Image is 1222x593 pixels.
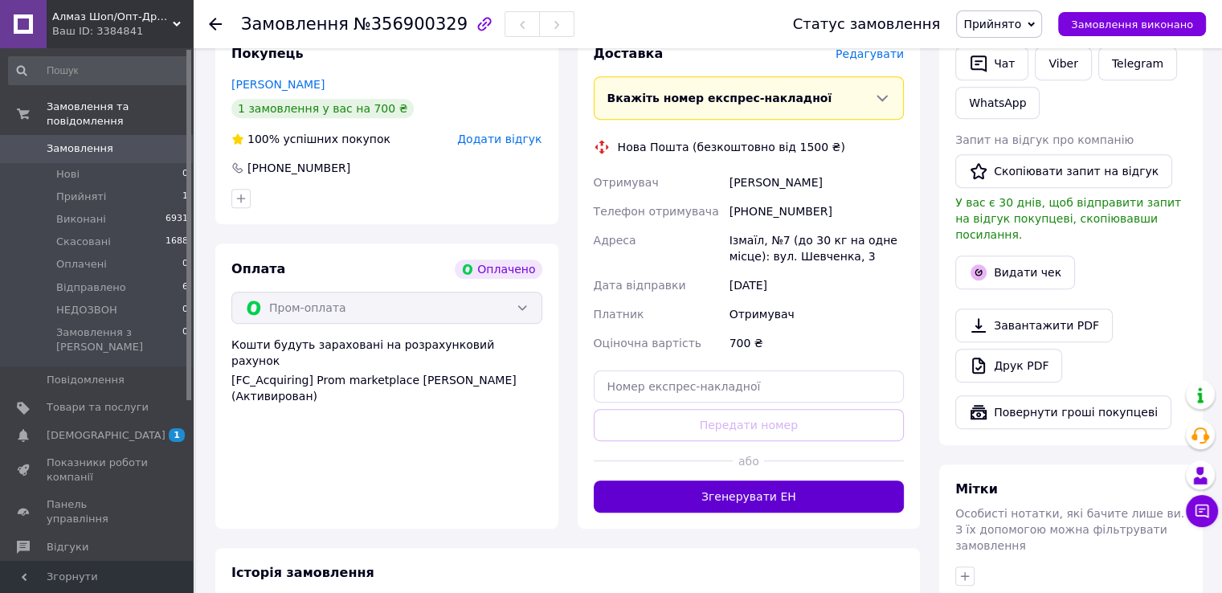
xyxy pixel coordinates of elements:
span: 1 [182,190,188,204]
span: Оціночна вартість [594,337,701,350]
span: Покупець [231,46,304,61]
span: Панель управління [47,497,149,526]
a: Друк PDF [955,349,1062,382]
input: Пошук [8,56,190,85]
span: Показники роботи компанії [47,456,149,485]
span: Доставка [594,46,664,61]
span: Телефон отримувача [594,205,719,218]
div: 1 замовлення у вас на 700 ₴ [231,99,414,118]
a: WhatsApp [955,87,1040,119]
span: Оплата [231,261,285,276]
div: Кошти будуть зараховані на розрахунковий рахунок [231,337,542,404]
span: Історія замовлення [231,565,374,580]
span: Мітки [955,481,998,497]
span: Особисті нотатки, які бачите лише ви. З їх допомогою можна фільтрувати замовлення [955,507,1184,552]
span: 1688 [166,235,188,249]
span: Прийнято [963,18,1021,31]
span: Повідомлення [47,373,125,387]
div: 700 ₴ [726,329,907,358]
span: №356900329 [354,14,468,34]
div: Нова Пошта (безкоштовно від 1500 ₴) [614,139,849,155]
a: [PERSON_NAME] [231,78,325,91]
div: Отримувач [726,300,907,329]
div: Ваш ID: 3384841 [52,24,193,39]
span: Вкажіть номер експрес-накладної [607,92,832,104]
span: Скасовані [56,235,111,249]
div: успішних покупок [231,131,390,147]
span: У вас є 30 днів, щоб відправити запит на відгук покупцеві, скопіювавши посилання. [955,196,1181,241]
input: Номер експрес-накладної [594,370,905,403]
span: Додати відгук [457,133,542,145]
span: 6 [182,280,188,295]
button: Згенерувати ЕН [594,481,905,513]
span: Дата відправки [594,279,686,292]
span: Оплачені [56,257,107,272]
span: 0 [182,303,188,317]
span: Виконані [56,212,106,227]
span: Адреса [594,234,636,247]
a: Завантажити PDF [955,309,1113,342]
span: Замовлення з [PERSON_NAME] [56,325,182,354]
span: Відгуки [47,540,88,554]
span: 100% [247,133,280,145]
button: Чат [955,47,1028,80]
span: Редагувати [836,47,904,60]
span: 0 [182,257,188,272]
span: Платник [594,308,644,321]
button: Скопіювати запит на відгук [955,154,1172,188]
span: Замовлення [241,14,349,34]
span: НЕДОЗВОН [56,303,117,317]
div: [PERSON_NAME] [726,168,907,197]
a: Viber [1035,47,1091,80]
div: Статус замовлення [793,16,941,32]
span: 0 [182,325,188,354]
a: Telegram [1098,47,1177,80]
button: Чат з покупцем [1186,495,1218,527]
button: Видати чек [955,256,1075,289]
span: Алмаз Шоп/Опт-Дропшипінг- Роздріб [52,10,173,24]
div: [FC_Acquiring] Prom marketplace [PERSON_NAME] (Активирован) [231,372,542,404]
span: Нові [56,167,80,182]
span: Запит на відгук про компанію [955,133,1134,146]
span: Замовлення [47,141,113,156]
div: [DATE] [726,271,907,300]
span: [DEMOGRAPHIC_DATA] [47,428,166,443]
div: Оплачено [455,260,542,279]
button: Замовлення виконано [1058,12,1206,36]
button: Повернути гроші покупцеві [955,395,1171,429]
span: Замовлення та повідомлення [47,100,193,129]
span: 6931 [166,212,188,227]
span: Прийняті [56,190,106,204]
span: Відправлено [56,280,126,295]
span: або [733,453,764,469]
span: Замовлення виконано [1071,18,1193,31]
div: Ізмаїл, №7 (до 30 кг на одне місце): вул. Шевченка, 3 [726,226,907,271]
span: Товари та послуги [47,400,149,415]
div: [PHONE_NUMBER] [726,197,907,226]
div: Повернутися назад [209,16,222,32]
span: 0 [182,167,188,182]
div: [PHONE_NUMBER] [246,160,352,176]
span: 1 [169,428,185,442]
span: Отримувач [594,176,659,189]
